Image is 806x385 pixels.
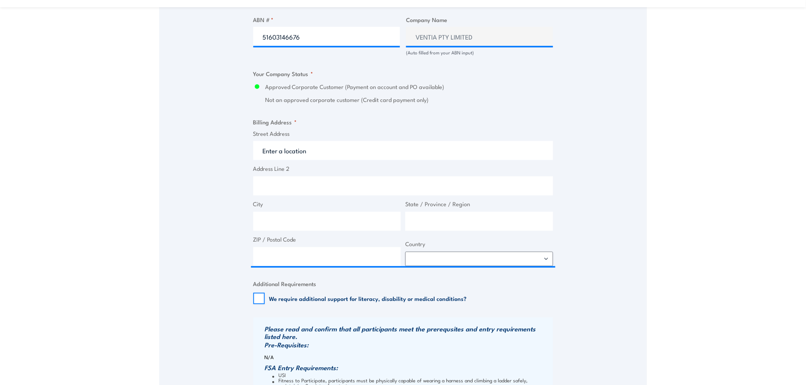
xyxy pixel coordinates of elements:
[265,83,553,91] label: Approved Corporate Customer (Payment on account and PO available)
[253,141,553,160] input: Enter a location
[253,118,297,127] legend: Billing Address
[269,295,467,302] label: We require additional support for literacy, disability or medical conditions?
[253,130,553,138] label: Street Address
[405,240,553,249] label: Country
[253,200,401,209] label: City
[406,15,553,24] label: Company Name
[253,15,400,24] label: ABN #
[253,165,553,173] label: Address Line 2
[253,280,317,288] legend: Additional Requirements
[253,69,313,78] legend: Your Company Status
[265,96,553,105] label: Not an approved corporate customer (Credit card payment only)
[253,235,401,244] label: ZIP / Postal Code
[265,341,551,349] h3: Pre-Requisites:
[265,364,551,372] h3: FSA Entry Requirements:
[406,49,553,56] div: (Auto filled from your ABN input)
[405,200,553,209] label: State / Province / Region
[265,325,551,340] h3: Please read and confirm that all participants meet the prerequsites and entry requirements listed...
[272,372,551,378] li: USI
[265,355,551,360] p: N/A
